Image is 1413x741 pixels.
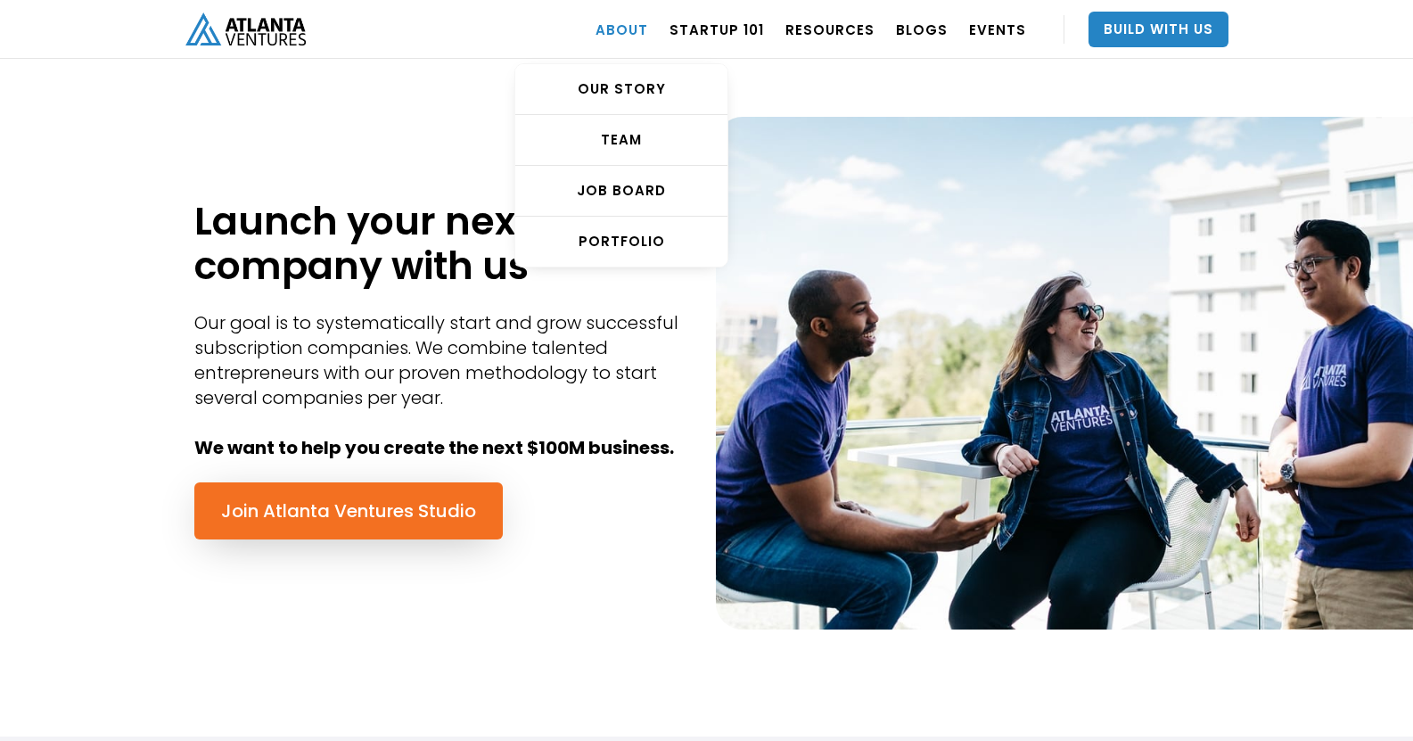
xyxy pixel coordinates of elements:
a: ABOUT [596,4,648,54]
a: TEAM [515,115,727,166]
div: Job Board [515,182,727,200]
div: TEAM [515,131,727,149]
a: BLOGS [896,4,948,54]
a: Build With Us [1089,12,1228,47]
a: Join Atlanta Ventures Studio [194,482,503,539]
div: Our goal is to systematically start and grow successful subscription companies. We combine talent... [194,310,689,460]
div: OUR STORY [515,80,727,98]
a: OUR STORY [515,64,727,115]
strong: We want to help you create the next $100M business. [194,435,674,460]
a: EVENTS [969,4,1026,54]
div: PORTFOLIO [515,233,727,251]
h1: Launch your next company with us [194,199,689,288]
a: Startup 101 [670,4,764,54]
a: RESOURCES [785,4,875,54]
a: Job Board [515,166,727,217]
a: PORTFOLIO [515,217,727,267]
